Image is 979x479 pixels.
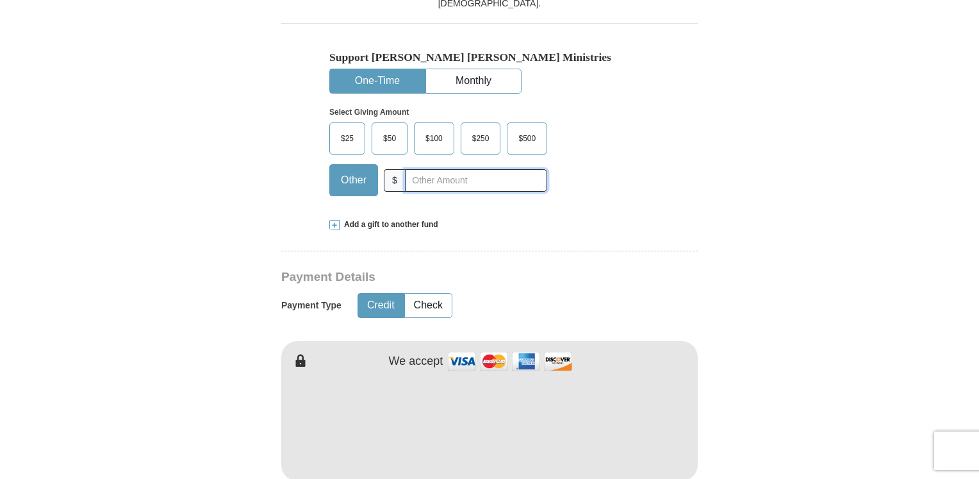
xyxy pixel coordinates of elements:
[340,219,438,230] span: Add a gift to another fund
[512,129,542,148] span: $500
[405,294,452,317] button: Check
[466,129,496,148] span: $250
[446,348,574,375] img: credit cards accepted
[377,129,402,148] span: $50
[426,69,521,93] button: Monthly
[358,294,404,317] button: Credit
[329,51,650,64] h5: Support [PERSON_NAME] [PERSON_NAME] Ministries
[405,169,547,192] input: Other Amount
[334,129,360,148] span: $25
[330,69,425,93] button: One-Time
[384,169,406,192] span: $
[389,355,443,369] h4: We accept
[419,129,449,148] span: $100
[329,108,409,117] strong: Select Giving Amount
[281,300,341,311] h5: Payment Type
[334,171,373,190] span: Other
[281,270,608,285] h3: Payment Details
